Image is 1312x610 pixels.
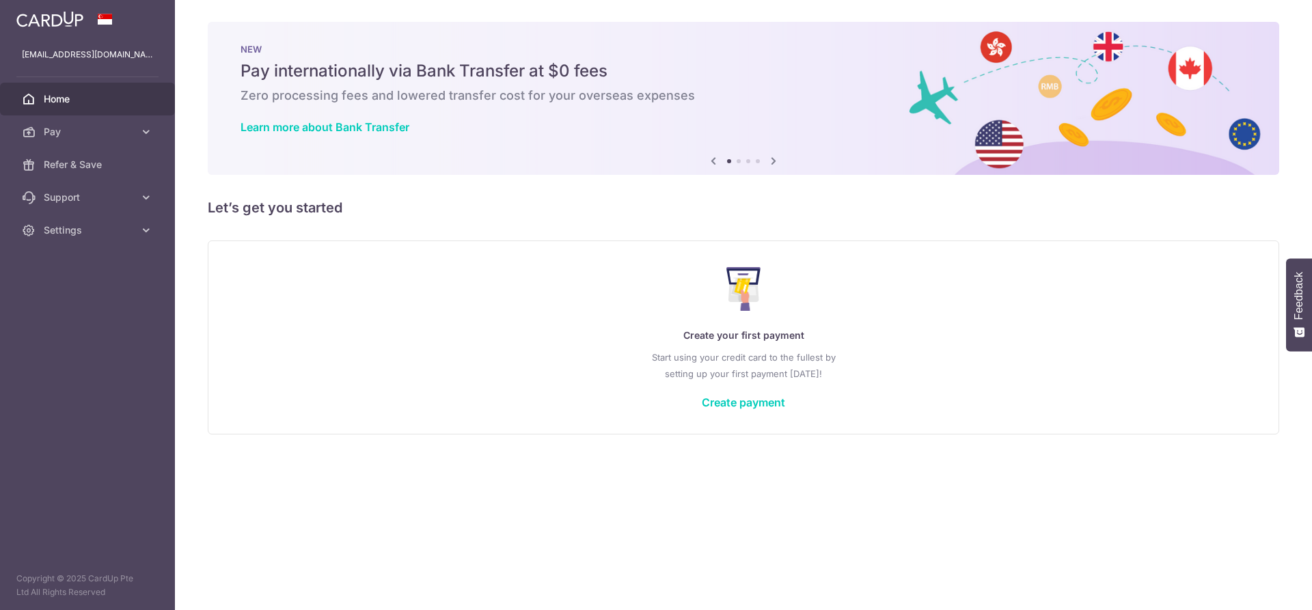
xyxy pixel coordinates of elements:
[1225,569,1298,603] iframe: Opens a widget where you can find more information
[1286,258,1312,351] button: Feedback - Show survey
[241,120,409,134] a: Learn more about Bank Transfer
[16,11,83,27] img: CardUp
[44,158,134,171] span: Refer & Save
[236,327,1251,344] p: Create your first payment
[726,267,761,311] img: Make Payment
[241,60,1246,82] h5: Pay internationally via Bank Transfer at $0 fees
[44,191,134,204] span: Support
[44,92,134,106] span: Home
[22,48,153,61] p: [EMAIL_ADDRESS][DOMAIN_NAME]
[236,349,1251,382] p: Start using your credit card to the fullest by setting up your first payment [DATE]!
[44,125,134,139] span: Pay
[241,44,1246,55] p: NEW
[1293,272,1305,320] span: Feedback
[241,87,1246,104] h6: Zero processing fees and lowered transfer cost for your overseas expenses
[702,396,785,409] a: Create payment
[44,223,134,237] span: Settings
[208,197,1279,219] h5: Let’s get you started
[208,22,1279,175] img: Bank transfer banner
